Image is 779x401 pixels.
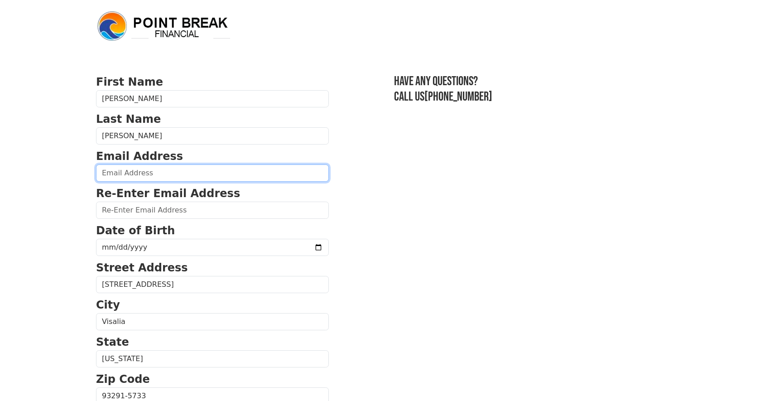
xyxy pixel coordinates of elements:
[96,224,175,237] strong: Date of Birth
[96,336,129,348] strong: State
[96,261,188,274] strong: Street Address
[394,89,683,105] h3: Call us
[96,164,329,182] input: Email Address
[96,127,329,145] input: Last Name
[96,113,161,126] strong: Last Name
[424,89,492,104] a: [PHONE_NUMBER]
[96,187,240,200] strong: Re-Enter Email Address
[96,76,163,88] strong: First Name
[96,299,120,311] strong: City
[96,10,232,43] img: logo.png
[96,373,150,386] strong: Zip Code
[96,202,329,219] input: Re-Enter Email Address
[96,313,329,330] input: City
[96,150,183,163] strong: Email Address
[96,276,329,293] input: Street Address
[96,90,329,107] input: First Name
[394,74,683,89] h3: Have any questions?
